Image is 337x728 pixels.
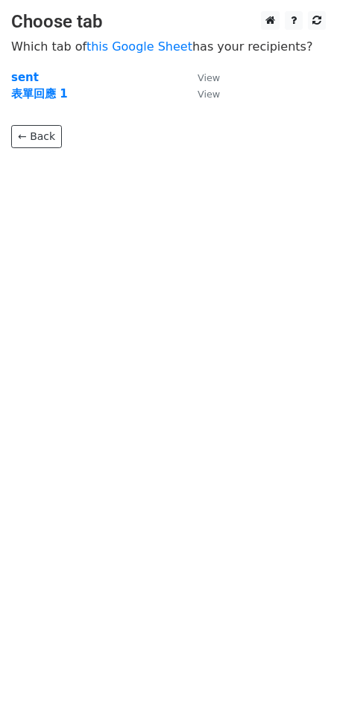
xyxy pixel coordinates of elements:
[198,89,220,100] small: View
[11,71,39,84] a: sent
[11,125,62,148] a: ← Back
[183,87,220,100] a: View
[198,72,220,83] small: View
[11,87,68,100] a: 表單回應 1
[11,11,326,33] h3: Choose tab
[11,39,326,54] p: Which tab of has your recipients?
[86,39,192,54] a: this Google Sheet
[183,71,220,84] a: View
